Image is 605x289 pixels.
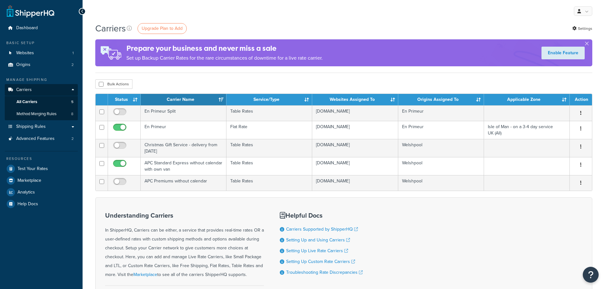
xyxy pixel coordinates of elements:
span: Shipping Rules [16,124,46,129]
td: En Primeur Split [141,105,226,121]
a: Websites 1 [5,47,78,59]
a: Origins 2 [5,59,78,71]
span: Test Your Rates [17,166,48,172]
img: ad-rules-rateshop-fe6ec290ccb7230408bd80ed9643f0289d75e0ffd9eb532fc0e269fcd187b520.png [95,39,126,66]
a: Enable Feature [541,47,585,59]
button: Open Resource Center [583,267,599,283]
li: All Carriers [5,96,78,108]
span: 2 [71,62,74,68]
td: Welshpool [398,139,484,157]
span: Advanced Features [16,136,55,141]
div: In ShipperHQ, Carriers can be either, a service that provides real-time rates OR a user-defined r... [105,212,264,279]
a: Dashboard [5,22,78,34]
td: Welshpool [398,175,484,191]
a: Analytics [5,187,78,198]
a: Setting Up and Using Carriers [286,237,350,243]
a: Test Your Rates [5,163,78,174]
td: [DOMAIN_NAME] [312,157,398,175]
span: Websites [16,50,34,56]
td: APC Premiums without calendar [141,175,226,191]
li: Carriers [5,84,78,120]
div: Basic Setup [5,40,78,46]
td: [DOMAIN_NAME] [312,105,398,121]
button: Bulk Actions [95,79,132,89]
td: En Primeur [398,121,484,139]
li: Advanced Features [5,133,78,145]
a: Marketplace [133,271,157,278]
div: Resources [5,156,78,161]
td: Welshpool [398,157,484,175]
th: Service/Type: activate to sort column ascending [226,94,312,105]
td: En Primeur [398,105,484,121]
th: Origins Assigned To: activate to sort column ascending [398,94,484,105]
span: 2 [71,136,74,141]
span: 1 [72,50,74,56]
span: Method Merging Rules [17,111,57,117]
td: APC Standard Express without calendar with own van [141,157,226,175]
span: Upgrade Plan to Add [142,25,183,32]
a: Shipping Rules [5,121,78,133]
p: Set up Backup Carrier Rates for the rare circumstances of downtime for a live rate carrier. [126,54,323,62]
li: Websites [5,47,78,59]
h1: Carriers [95,22,126,35]
div: Manage Shipping [5,77,78,82]
th: Carrier Name: activate to sort column ascending [141,94,226,105]
li: Origins [5,59,78,71]
span: Marketplace [17,178,41,183]
td: Flat Rate [226,121,312,139]
td: [DOMAIN_NAME] [312,121,398,139]
a: Help Docs [5,198,78,210]
td: Table Rates [226,139,312,157]
a: Setting Up Custom Rate Carriers [286,258,355,265]
a: Upgrade Plan to Add [138,23,187,34]
td: [DOMAIN_NAME] [312,175,398,191]
td: Isle of Man - on a 3-4 day service UK (All) [484,121,570,139]
td: [DOMAIN_NAME] [312,139,398,157]
a: Marketplace [5,175,78,186]
span: Analytics [17,190,35,195]
th: Applicable Zone: activate to sort column ascending [484,94,570,105]
span: Help Docs [17,201,38,207]
td: Table Rates [226,105,312,121]
td: En Primeur [141,121,226,139]
td: Table Rates [226,175,312,191]
a: Settings [572,24,592,33]
td: Table Rates [226,157,312,175]
td: Christmas Gift Service - delivery from [DATE] [141,139,226,157]
span: Carriers [16,87,32,93]
span: 8 [71,111,73,117]
th: Websites Assigned To: activate to sort column ascending [312,94,398,105]
span: 5 [71,99,73,105]
a: Carriers Supported by ShipperHQ [286,226,358,233]
a: All Carriers 5 [5,96,78,108]
li: Method Merging Rules [5,108,78,120]
th: Action [570,94,592,105]
a: Advanced Features 2 [5,133,78,145]
a: Method Merging Rules 8 [5,108,78,120]
th: Status: activate to sort column ascending [108,94,141,105]
a: Carriers [5,84,78,96]
a: Setting Up Live Rate Carriers [286,247,348,254]
a: ShipperHQ Home [7,5,54,17]
h4: Prepare your business and never miss a sale [126,43,323,54]
span: Dashboard [16,25,38,31]
a: Troubleshooting Rate Discrepancies [286,269,363,276]
h3: Helpful Docs [280,212,363,219]
span: Origins [16,62,30,68]
h3: Understanding Carriers [105,212,264,219]
span: All Carriers [17,99,37,105]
